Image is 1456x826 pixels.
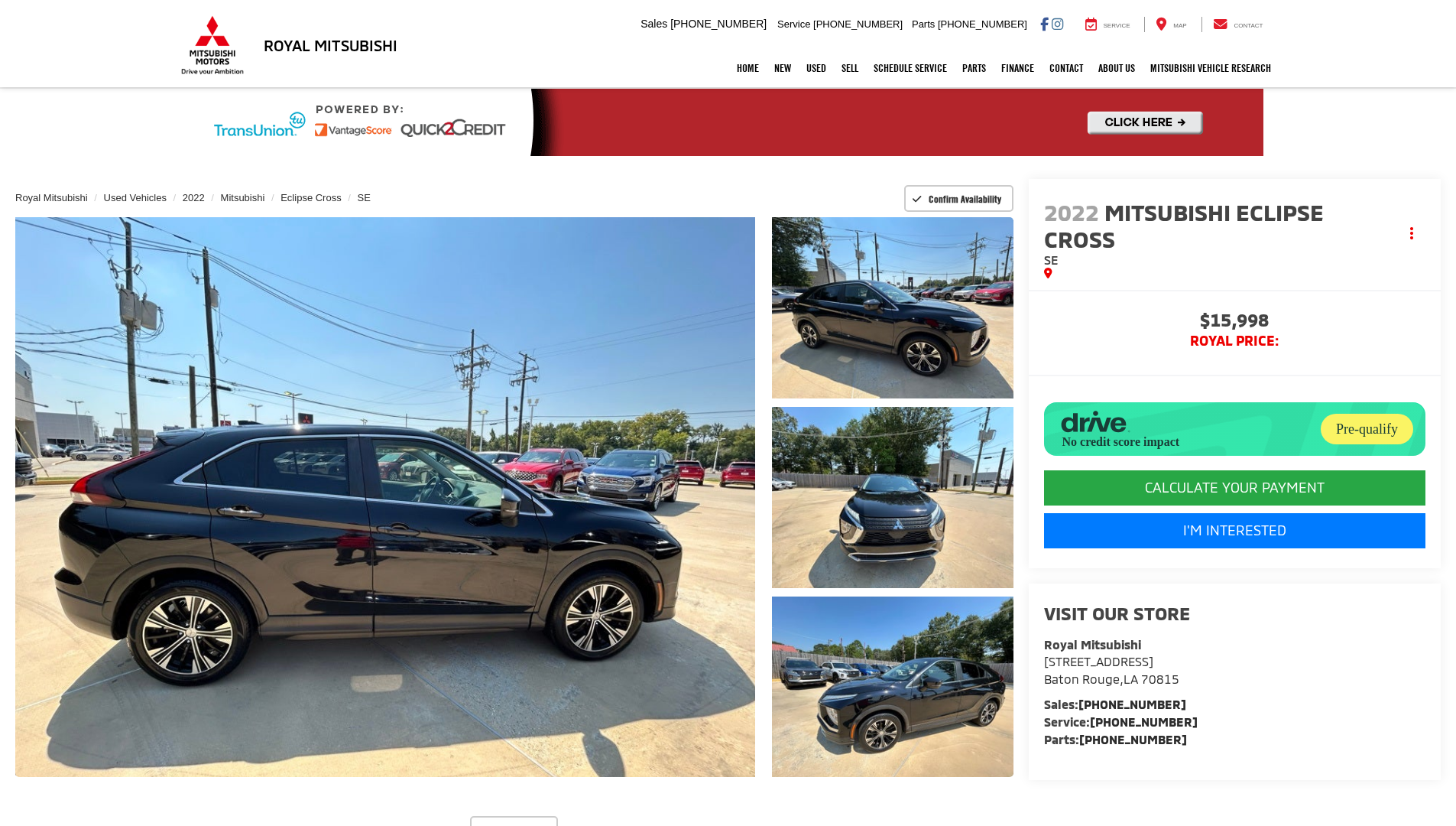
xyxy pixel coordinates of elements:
[813,18,903,30] span: [PHONE_NUMBER]
[183,192,205,203] a: 2022
[1141,672,1179,686] span: 70815
[1143,49,1279,87] a: Mitsubishi Vehicle Research
[1201,17,1275,32] a: Contact
[1044,333,1425,349] span: Royal PRICE:
[1044,732,1187,746] strong: Parts:
[929,193,1001,205] span: Confirm Availability
[1173,22,1186,29] span: Map
[15,217,755,777] a: Expand Photo 0
[938,18,1027,30] span: [PHONE_NUMBER]
[772,217,1013,398] a: Expand Photo 1
[1090,714,1198,729] a: [PHONE_NUMBER]
[767,49,799,87] a: New
[1234,22,1263,29] span: Contact
[1044,513,1425,548] a: I'm Interested
[777,18,810,30] span: Service
[1044,198,1099,226] span: 2022
[1104,22,1130,29] span: Service
[1091,49,1143,87] a: About Us
[15,192,88,203] a: Royal Mitsubishi
[729,49,767,87] a: Home
[772,407,1013,588] a: Expand Photo 2
[104,192,167,203] a: Used Vehicles
[1044,198,1324,252] span: Mitsubishi Eclipse Cross
[670,18,767,30] span: [PHONE_NUMBER]
[834,49,866,87] a: Sell
[994,49,1042,87] a: Finance
[1079,732,1187,746] a: [PHONE_NUMBER]
[264,37,397,54] h3: Royal Mitsubishi
[799,49,834,87] a: Used
[1052,18,1063,30] a: Instagram: Click to visit our Instagram page
[769,594,1015,779] img: 2022 Mitsubishi Eclipse Cross SE
[1399,220,1425,247] button: Actions
[769,215,1015,400] img: 2022 Mitsubishi Eclipse Cross SE
[1074,17,1142,32] a: Service
[358,192,371,203] a: SE
[1078,697,1186,711] a: [PHONE_NUMBER]
[769,405,1015,590] img: 2022 Mitsubishi Eclipse Cross SE
[1044,311,1425,333] span: $15,998
[1044,672,1120,686] span: Baton Rouge
[866,49,955,87] a: Schedule Service: Opens in a new tab
[193,89,1263,156] img: Quick2Credit
[1044,637,1141,652] strong: Royal Mitsubishi
[904,185,1013,212] button: Confirm Availability
[1410,227,1413,239] span: dropdown dots
[1124,672,1138,686] span: LA
[1042,49,1091,87] a: Contact
[1144,17,1198,32] a: Map
[1040,18,1049,30] a: Facebook: Click to visit our Facebook page
[955,49,994,87] a: Parts: Opens in a new tab
[1044,697,1186,711] strong: Sales:
[178,15,247,75] img: Mitsubishi
[1044,714,1198,729] strong: Service:
[1044,470,1425,506] : CALCULATE YOUR PAYMENT
[1044,654,1153,668] span: [STREET_ADDRESS]
[221,192,265,203] a: Mitsubishi
[640,18,667,30] span: Sales
[1044,654,1179,686] a: [STREET_ADDRESS] Baton Rouge,LA 70815
[280,192,341,203] a: Eclipse Cross
[8,214,762,780] img: 2022 Mitsubishi Eclipse Cross SE
[1044,672,1179,686] span: ,
[912,18,935,30] span: Parts
[1044,252,1059,267] span: SE
[772,597,1013,778] a: Expand Photo 3
[1044,603,1425,623] h2: Visit our Store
